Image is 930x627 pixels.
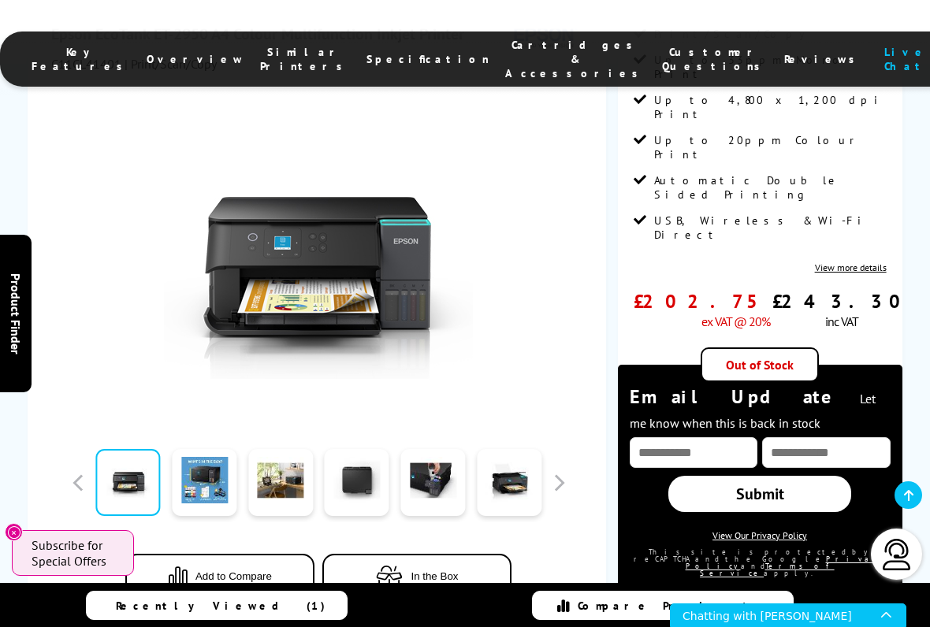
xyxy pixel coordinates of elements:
[662,45,768,73] span: Customer Questions
[86,591,348,620] a: Recently Viewed (1)
[505,38,646,80] span: Cartridges & Accessories
[32,45,131,73] span: Key Features
[411,570,458,582] span: In the Box
[32,537,118,569] span: Subscribe for Special Offers
[634,289,770,313] span: £202.75
[784,52,863,66] span: Reviews
[670,603,906,627] iframe: Chat icon for chat window
[366,52,489,66] span: Specification
[630,548,891,577] div: This site is protected by reCAPTCHA and the Google and apply.
[195,570,272,582] span: Add to Compare
[881,539,913,570] img: user-headset-light.svg
[712,529,807,541] a: View Our Privacy Policy
[260,45,351,73] span: Similar Printers
[164,103,473,412] img: Epson EcoTank ET-2950
[700,562,835,577] a: Terms of Service
[630,384,891,433] div: Email Update
[701,347,819,382] div: Out of Stock
[654,213,887,242] span: USB, Wireless & Wi-Fi Direct
[532,591,794,620] a: Compare Products
[630,391,876,431] span: Let me know when this is back in stock
[654,173,887,202] span: Automatic Double Sided Printing
[147,52,244,66] span: Overview
[578,599,768,613] span: Compare Products
[125,554,314,599] button: Add to Compare
[668,476,851,512] a: Submit
[815,262,887,273] a: View more details
[772,289,911,313] span: £243.30
[116,599,325,613] span: Recently Viewed (1)
[8,273,24,354] span: Product Finder
[701,313,770,329] span: ex VAT @ 20%
[5,523,23,541] button: Close
[654,93,887,121] span: Up to 4,800 x 1,200 dpi Print
[654,133,887,161] span: Up to 20ppm Colour Print
[322,554,511,599] button: In the Box
[825,313,858,329] span: inc VAT
[686,555,887,570] a: Privacy Policy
